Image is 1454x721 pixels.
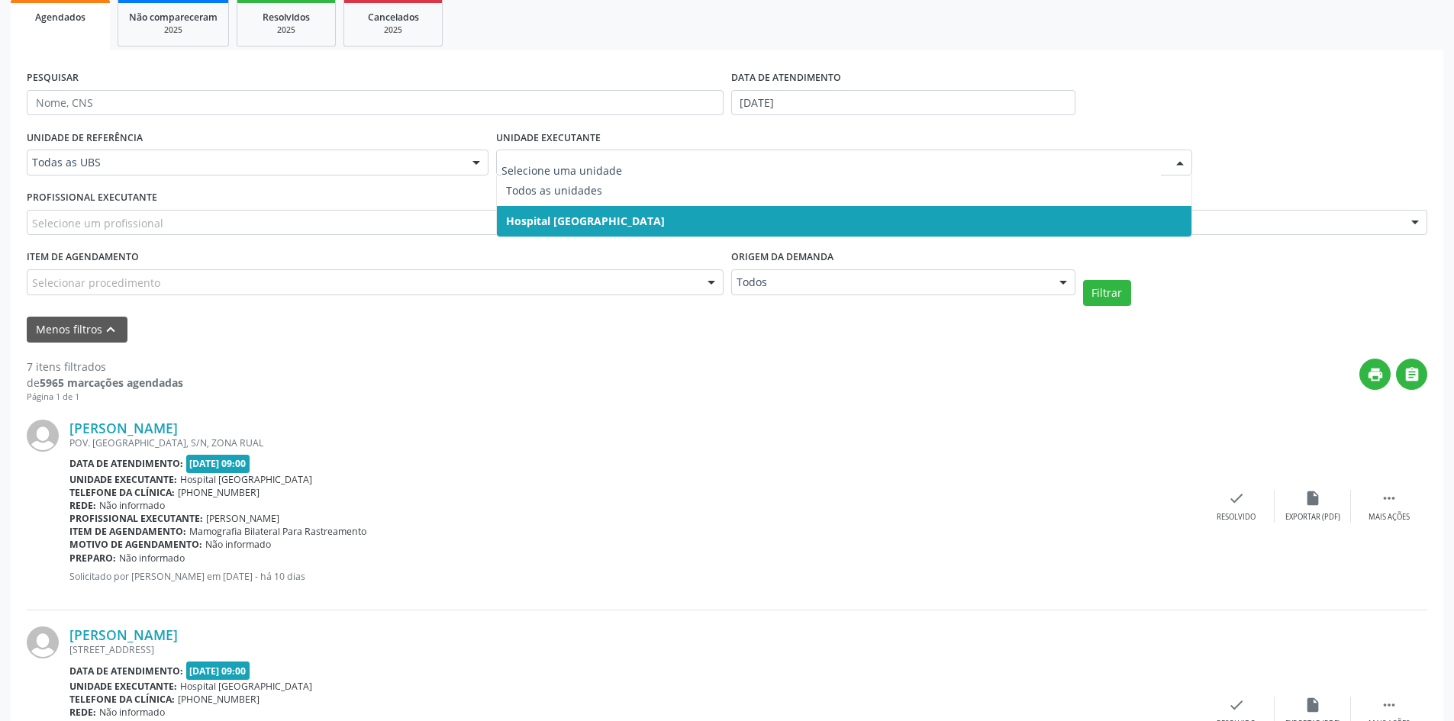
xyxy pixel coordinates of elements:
i:  [1404,366,1420,383]
img: img [27,626,59,658]
div: [STREET_ADDRESS] [69,643,1198,656]
div: Mais ações [1369,512,1410,523]
button: print [1359,359,1391,390]
b: Item de agendamento: [69,525,186,538]
label: PESQUISAR [27,66,79,90]
label: PROFISSIONAL EXECUTANTE [27,186,157,210]
div: 2025 [248,24,324,36]
span: Todos as unidades [506,183,602,198]
p: Solicitado por [PERSON_NAME] em [DATE] - há 10 dias [69,570,1198,583]
b: Unidade executante: [69,473,177,486]
div: de [27,375,183,391]
div: Página 1 de 1 [27,391,183,404]
b: Unidade executante: [69,680,177,693]
label: UNIDADE EXECUTANTE [496,126,601,150]
i: check [1228,490,1245,507]
span: Hospital [GEOGRAPHIC_DATA] [506,214,665,228]
span: Hospital [GEOGRAPHIC_DATA] [180,473,312,486]
i: insert_drive_file [1304,697,1321,713]
i: print [1367,366,1384,383]
b: Profissional executante: [69,512,203,525]
div: POV. [GEOGRAPHIC_DATA], S/N, ZONA RUAL [69,436,1198,449]
span: [DATE] 09:00 [186,455,250,472]
a: [PERSON_NAME] [69,626,178,643]
span: Mamografia Bilateral Para Rastreamento [189,525,366,538]
label: DATA DE ATENDIMENTO [731,66,841,90]
div: Exportar (PDF) [1285,512,1340,523]
i: insert_drive_file [1304,490,1321,507]
a: [PERSON_NAME] [69,420,178,436]
label: Item de agendamento [27,246,139,269]
span: Resolvidos [263,11,310,24]
b: Rede: [69,706,96,719]
i: keyboard_arrow_up [102,321,119,338]
b: Data de atendimento: [69,665,183,678]
span: Não compareceram [129,11,218,24]
img: img [27,420,59,452]
span: Não informado [119,552,185,565]
span: Não informado [99,499,165,512]
i: check [1228,697,1245,713]
span: Agendados [35,11,85,24]
b: Data de atendimento: [69,457,183,470]
span: [PHONE_NUMBER] [178,693,260,706]
input: Selecione um intervalo [731,90,1075,116]
strong: 5965 marcações agendadas [40,375,183,390]
span: [PHONE_NUMBER] [178,486,260,499]
span: Não informado [205,538,271,551]
div: 7 itens filtrados [27,359,183,375]
i:  [1381,490,1398,507]
span: Hospital [GEOGRAPHIC_DATA] [180,680,312,693]
div: 2025 [129,24,218,36]
label: Origem da demanda [731,246,833,269]
b: Rede: [69,499,96,512]
button:  [1396,359,1427,390]
b: Telefone da clínica: [69,486,175,499]
span: [PERSON_NAME] [206,512,279,525]
b: Motivo de agendamento: [69,538,202,551]
b: Telefone da clínica: [69,693,175,706]
span: Selecionar procedimento [32,275,160,291]
label: UNIDADE DE REFERÊNCIA [27,126,143,150]
button: Menos filtroskeyboard_arrow_up [27,317,127,343]
input: Nome, CNS [27,90,724,116]
span: [DATE] 09:00 [186,661,250,679]
i:  [1381,697,1398,713]
div: 2025 [355,24,431,36]
button: Filtrar [1083,280,1131,306]
span: Todas as UBS [32,155,457,170]
input: Selecione uma unidade [501,155,1162,185]
span: Selecione um profissional [32,215,163,231]
span: Não informado [99,706,165,719]
span: Cancelados [368,11,419,24]
span: Todos [737,275,1044,290]
div: Resolvido [1217,512,1256,523]
b: Preparo: [69,552,116,565]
